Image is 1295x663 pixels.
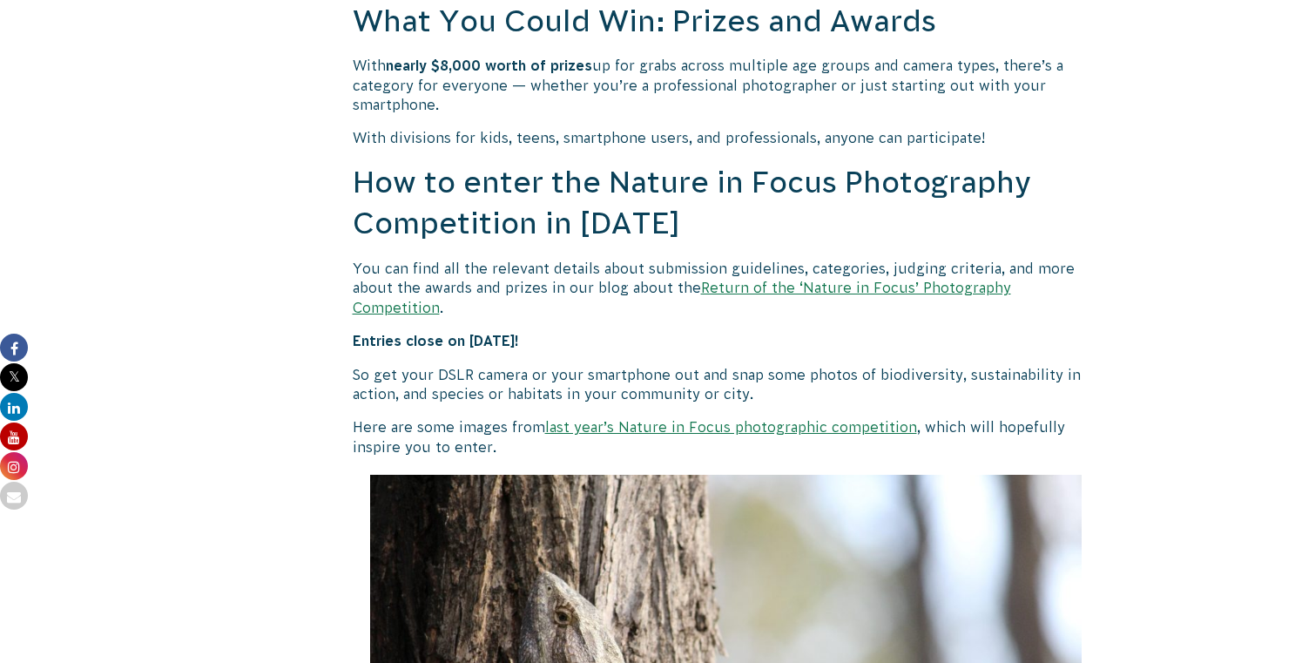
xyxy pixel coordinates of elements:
h2: How to enter the Nature in Focus Photography Competition in [DATE] [353,162,1100,245]
p: With divisions for kids, teens, smartphone users, and professionals, anyone can participate! [353,128,1100,147]
p: With up for grabs across multiple age groups and camera types, there’s a category for everyone — ... [353,56,1100,114]
a: Return of the ‘Nature in Focus’ Photography Competition [353,280,1011,315]
a: last year’s Nature in Focus photographic competition [545,419,917,435]
strong: Entries close on [DATE]! [353,333,519,348]
h2: What You Could Win: Prizes and Awards [353,1,1100,43]
p: Here are some images from , which will hopefully inspire you to enter. [353,417,1100,457]
strong: nearly $8,000 worth of prizes [386,58,592,73]
p: So get your DSLR camera or your smartphone out and snap some photos of biodiversity, sustainabili... [353,365,1100,404]
p: You can find all the relevant details about submission guidelines, categories, judging criteria, ... [353,259,1100,317]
